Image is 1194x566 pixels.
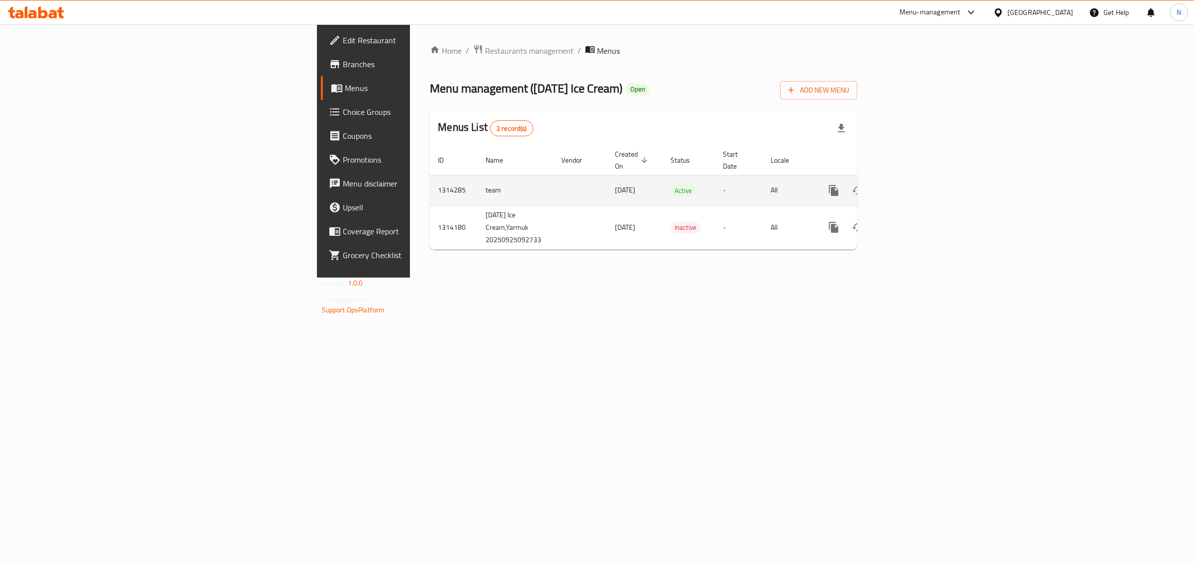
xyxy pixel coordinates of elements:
[321,172,516,195] a: Menu disclaimer
[615,221,635,234] span: [DATE]
[322,277,346,289] span: Version:
[322,303,385,316] a: Support.OpsPlatform
[321,219,516,243] a: Coverage Report
[430,44,857,57] nav: breadcrumb
[899,6,961,18] div: Menu-management
[846,215,870,239] button: Change Status
[763,175,814,205] td: All
[671,154,703,166] span: Status
[671,222,700,233] span: Inactive
[345,82,508,94] span: Menus
[343,34,508,46] span: Edit Restaurant
[486,154,516,166] span: Name
[491,124,533,133] span: 2 record(s)
[626,85,649,94] span: Open
[321,76,516,100] a: Menus
[343,130,508,142] span: Coupons
[763,205,814,249] td: All
[723,148,751,172] span: Start Date
[430,145,925,250] table: enhanced table
[671,222,700,234] div: Inactive
[771,154,802,166] span: Locale
[822,215,846,239] button: more
[626,84,649,95] div: Open
[814,145,925,176] th: Actions
[438,154,457,166] span: ID
[846,179,870,202] button: Change Status
[578,45,581,57] li: /
[561,154,595,166] span: Vendor
[348,277,363,289] span: 1.0.0
[615,148,651,172] span: Created On
[343,106,508,118] span: Choice Groups
[671,185,696,196] span: Active
[780,81,857,99] button: Add New Menu
[438,120,533,136] h2: Menus List
[321,148,516,172] a: Promotions
[321,28,516,52] a: Edit Restaurant
[321,243,516,267] a: Grocery Checklist
[343,178,508,189] span: Menu disclaimer
[490,120,533,136] div: Total records count
[822,179,846,202] button: more
[715,205,763,249] td: -
[1177,7,1181,18] span: N
[788,84,849,96] span: Add New Menu
[485,45,574,57] span: Restaurants management
[321,52,516,76] a: Branches
[615,184,635,196] span: [DATE]
[343,58,508,70] span: Branches
[321,100,516,124] a: Choice Groups
[829,116,853,140] div: Export file
[343,225,508,237] span: Coverage Report
[430,77,622,99] span: Menu management ( [DATE] Ice Cream )
[322,293,368,306] span: Get support on:
[321,124,516,148] a: Coupons
[473,44,574,57] a: Restaurants management
[343,154,508,166] span: Promotions
[597,45,620,57] span: Menus
[715,175,763,205] td: -
[1007,7,1073,18] div: [GEOGRAPHIC_DATA]
[343,201,508,213] span: Upsell
[343,249,508,261] span: Grocery Checklist
[321,195,516,219] a: Upsell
